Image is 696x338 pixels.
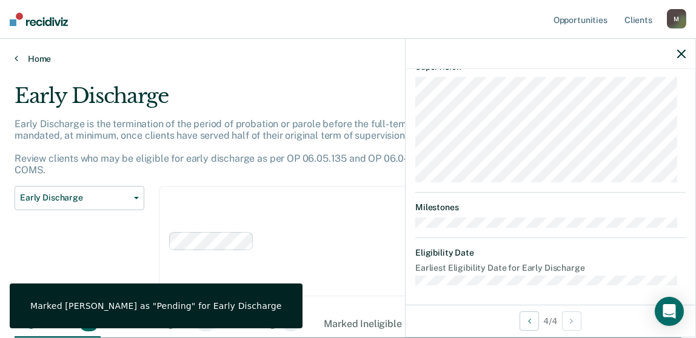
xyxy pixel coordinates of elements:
[321,311,433,337] div: Marked Ineligible
[520,311,539,331] button: Previous Opportunity
[655,297,684,326] div: Open Intercom Messenger
[30,300,282,311] div: Marked [PERSON_NAME] as "Pending" for Early Discharge
[562,311,581,331] button: Next Opportunity
[415,263,686,273] dt: Earliest Eligibility Date for Early Discharge
[10,13,68,26] img: Recidiviz
[15,53,681,64] a: Home
[15,118,622,176] p: Early Discharge is the termination of the period of probation or parole before the full-term disc...
[406,305,695,337] div: 4 / 4
[20,193,129,203] span: Early Discharge
[415,202,686,213] dt: Milestones
[415,248,686,258] dt: Eligibility Date
[15,84,641,118] div: Early Discharge
[667,9,686,28] div: M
